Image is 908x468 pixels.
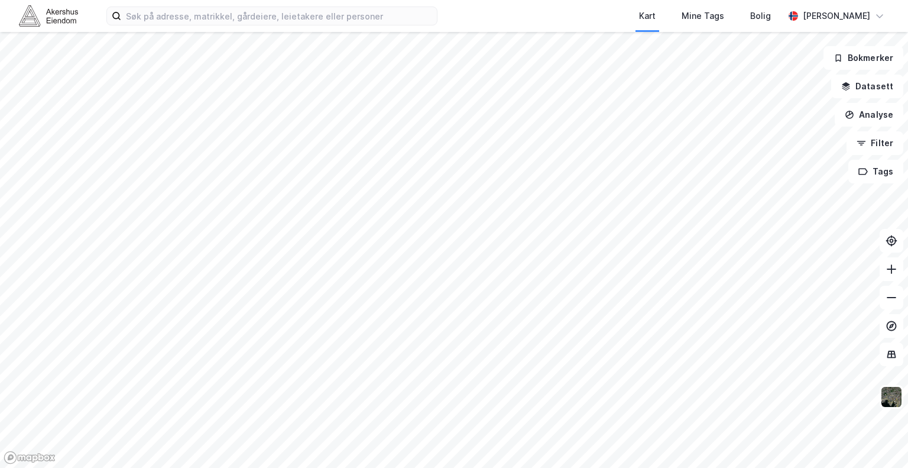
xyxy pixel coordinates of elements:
[848,160,903,183] button: Tags
[121,7,437,25] input: Søk på adresse, matrikkel, gårdeiere, leietakere eller personer
[880,386,903,408] img: 9k=
[849,411,908,468] div: Kontrollprogram for chat
[849,411,908,468] iframe: Chat Widget
[19,5,78,26] img: akershus-eiendom-logo.9091f326c980b4bce74ccdd9f866810c.svg
[831,75,903,98] button: Datasett
[639,9,656,23] div: Kart
[823,46,903,70] button: Bokmerker
[682,9,724,23] div: Mine Tags
[803,9,870,23] div: [PERSON_NAME]
[847,131,903,155] button: Filter
[4,451,56,464] a: Mapbox homepage
[750,9,771,23] div: Bolig
[835,103,903,127] button: Analyse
